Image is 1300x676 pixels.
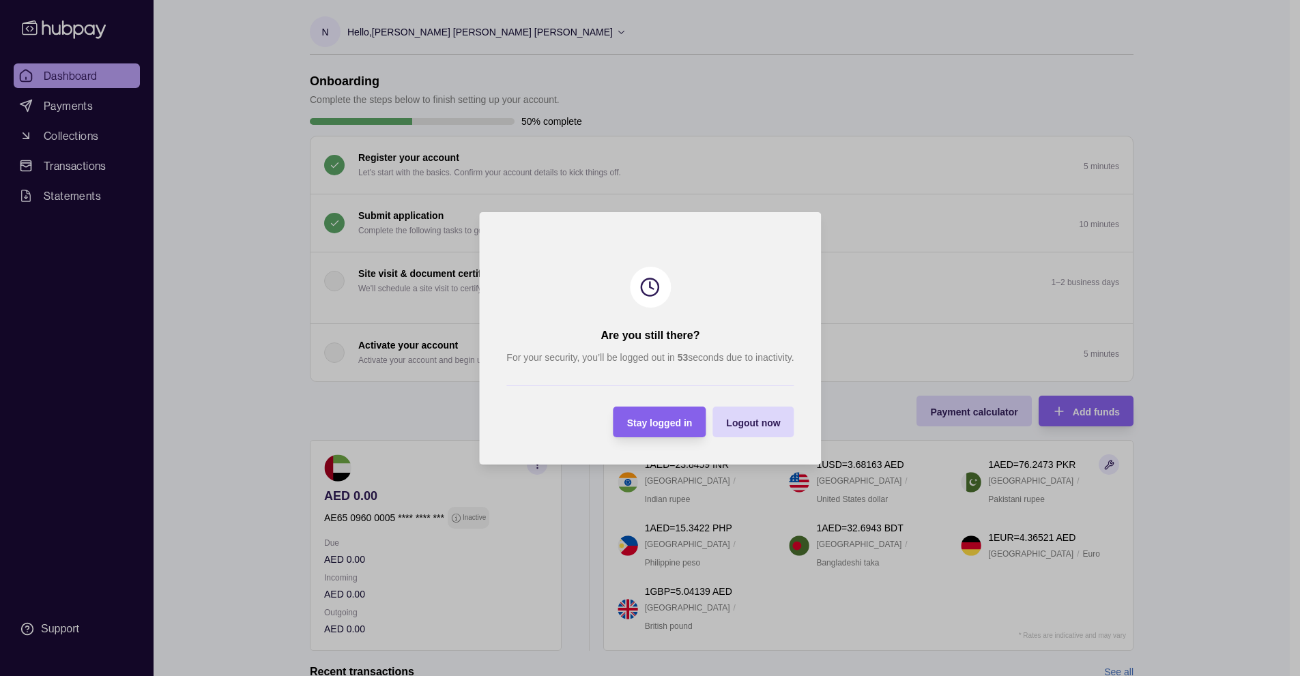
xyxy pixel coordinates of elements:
span: Stay logged in [626,417,692,428]
p: For your security, you’ll be logged out in seconds due to inactivity. [506,350,794,365]
strong: 53 [677,352,688,363]
span: Logout now [726,417,780,428]
h2: Are you still there? [601,328,699,343]
button: Stay logged in [613,407,706,437]
button: Logout now [712,407,794,437]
